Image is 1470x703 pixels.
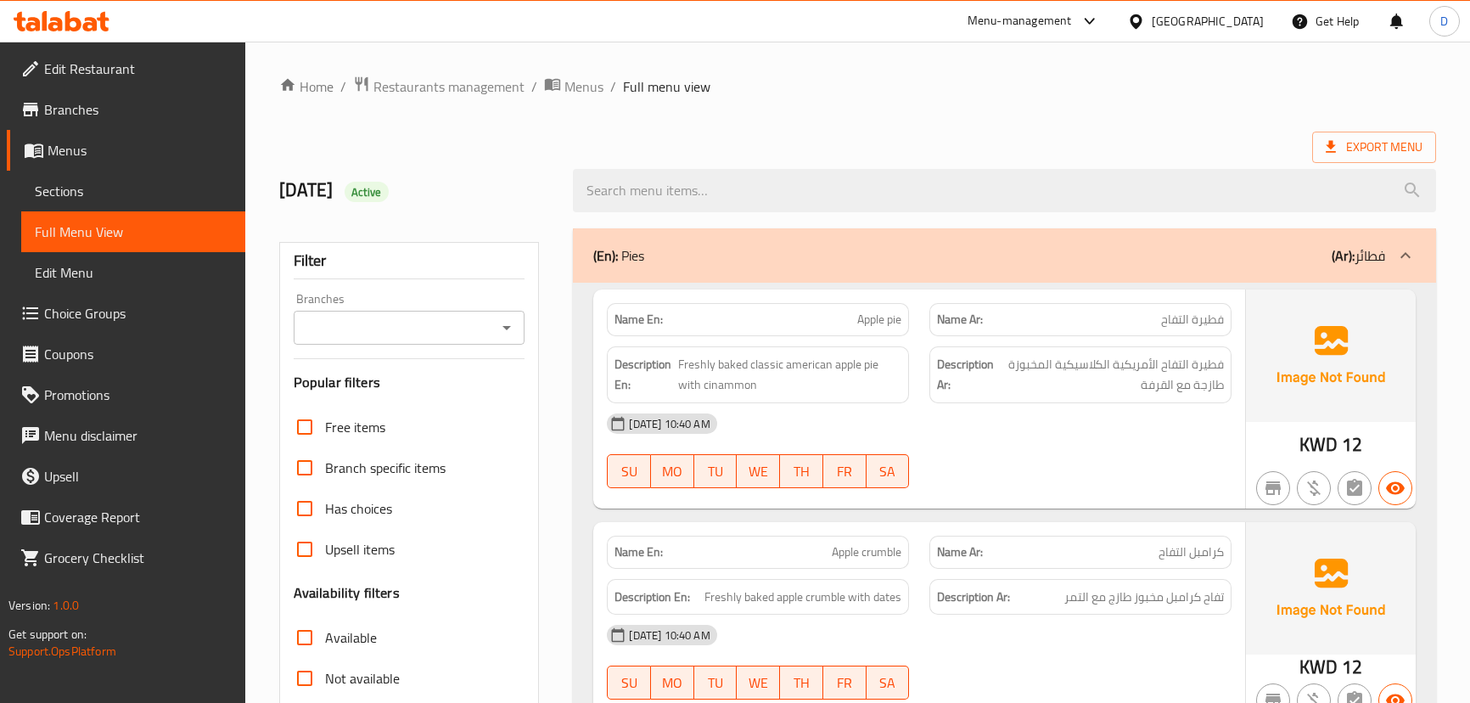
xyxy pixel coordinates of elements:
span: TH [787,459,816,484]
span: Edit Restaurant [44,59,232,79]
button: TH [780,454,823,488]
button: WE [737,454,780,488]
span: FR [830,459,860,484]
button: Purchased item [1297,471,1331,505]
strong: Description Ar: [937,587,1010,608]
h2: [DATE] [279,177,553,203]
span: Restaurants management [373,76,525,97]
button: Available [1378,471,1412,505]
div: Menu-management [968,11,1072,31]
span: 1.0.0 [53,594,79,616]
strong: Description Ar: [937,354,994,396]
span: Sections [35,181,232,201]
span: Get support on: [8,623,87,645]
strong: Name Ar: [937,543,983,561]
span: تفاح كرامبل مخبوز طازج مع التمر [1064,587,1224,608]
span: Upsell [44,466,232,486]
span: 12 [1342,428,1362,461]
span: Promotions [44,385,232,405]
b: (Ar): [1332,243,1355,268]
a: Promotions [7,374,245,415]
span: Menu disclaimer [44,425,232,446]
span: SA [873,671,903,695]
a: Upsell [7,456,245,497]
a: Support.OpsPlatform [8,640,116,662]
span: SU [614,671,644,695]
a: Edit Restaurant [7,48,245,89]
button: SU [607,454,651,488]
a: Full Menu View [21,211,245,252]
span: Edit Menu [35,262,232,283]
li: / [340,76,346,97]
span: MO [658,671,687,695]
span: Export Menu [1312,132,1436,163]
img: Ae5nvW7+0k+MAAAAAElFTkSuQmCC [1246,290,1416,422]
button: MO [651,666,694,700]
span: Branches [44,99,232,120]
li: / [610,76,616,97]
div: Filter [294,243,525,279]
span: Free items [325,417,385,437]
p: فطائر [1332,245,1385,266]
span: Coupons [44,344,232,364]
button: SU [607,666,651,700]
p: Pies [593,245,644,266]
li: / [531,76,537,97]
span: Menus [48,140,232,160]
div: [GEOGRAPHIC_DATA] [1152,12,1264,31]
span: D [1440,12,1448,31]
span: Not available [325,668,400,689]
span: MO [658,459,687,484]
span: Freshly baked apple crumble with dates [704,587,901,608]
a: Menus [7,130,245,171]
span: TH [787,671,816,695]
span: Grocery Checklist [44,548,232,568]
span: Coverage Report [44,507,232,527]
nav: breadcrumb [279,76,1436,98]
a: Coverage Report [7,497,245,537]
b: (En): [593,243,618,268]
span: فطيرة التفاح الأمريكية الكلاسيكية المخبوزة طازجة مع القرفة [997,354,1224,396]
span: Full Menu View [35,222,232,242]
strong: Description En: [614,354,675,396]
button: Open [495,316,519,340]
span: Full menu view [623,76,710,97]
button: TU [694,454,738,488]
span: Has choices [325,498,392,519]
img: Ae5nvW7+0k+MAAAAAElFTkSuQmCC [1246,522,1416,655]
span: Apple pie [857,311,901,329]
strong: Name En: [614,311,663,329]
button: FR [823,666,867,700]
span: فطيرة التفاح [1161,311,1224,329]
strong: Description En: [614,587,690,608]
a: Grocery Checklist [7,537,245,578]
div: Active [345,182,389,202]
a: Menu disclaimer [7,415,245,456]
span: 12 [1342,650,1362,683]
span: WE [743,459,773,484]
input: search [573,169,1435,212]
span: Menus [564,76,603,97]
span: Apple crumble [832,543,901,561]
span: KWD [1299,650,1338,683]
span: KWD [1299,428,1338,461]
button: Not has choices [1338,471,1372,505]
button: SA [867,666,910,700]
span: [DATE] 10:40 AM [622,416,716,432]
span: TU [701,459,731,484]
a: Coupons [7,334,245,374]
span: Active [345,184,389,200]
a: Restaurants management [353,76,525,98]
a: Sections [21,171,245,211]
a: Menus [544,76,603,98]
button: WE [737,666,780,700]
a: Branches [7,89,245,130]
a: Choice Groups [7,293,245,334]
button: MO [651,454,694,488]
button: Not branch specific item [1256,471,1290,505]
span: Branch specific items [325,458,446,478]
span: [DATE] 10:40 AM [622,627,716,644]
button: SA [867,454,910,488]
span: WE [743,671,773,695]
span: كرامبل التفاح [1159,543,1224,561]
